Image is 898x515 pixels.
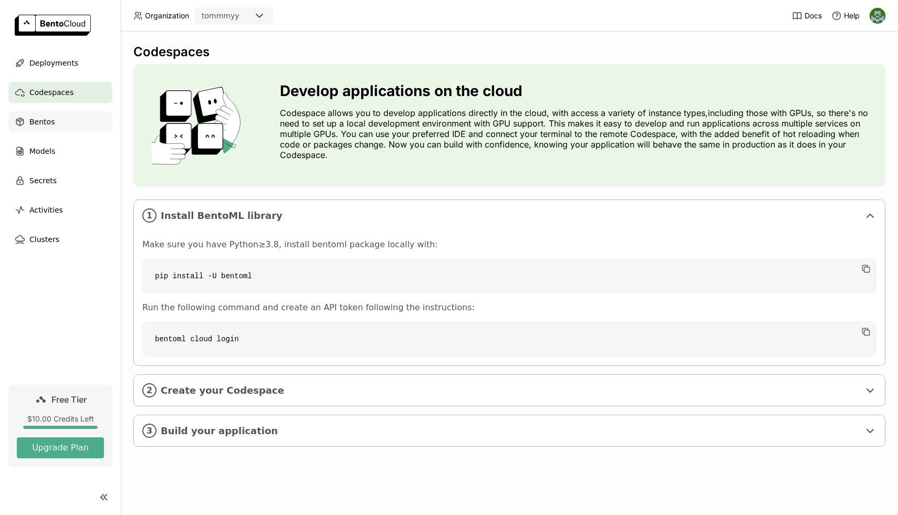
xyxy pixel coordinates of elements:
i: 3 [142,424,156,438]
a: Codespaces [8,82,112,103]
div: Help [831,10,860,21]
div: tommmyy [202,10,239,21]
img: logo [15,15,91,36]
p: Codespace allows you to develop applications directly in the cloud, with access a variety of inst... [280,108,877,160]
h3: Develop applications on the cloud [280,82,877,99]
span: Organization [145,11,189,20]
span: Free Tier [51,394,87,405]
a: Models [8,141,112,162]
div: 2Create your Codespace [134,375,885,406]
code: pip install -U bentoml [142,258,876,294]
code: bentoml cloud login [142,321,876,357]
i: 1 [142,208,156,223]
i: 2 [142,383,156,397]
span: Deployments [29,57,78,69]
a: Free Tier$10.00 Credits LeftUpgrade Plan [8,385,112,467]
a: Secrets [8,170,112,191]
span: Create your Codespace [161,385,860,396]
span: Clusters [29,233,59,246]
img: tom wasbageng [870,8,885,24]
a: Activities [8,199,112,220]
img: cover onboarding [142,86,255,165]
span: Activities [29,204,63,216]
input: Selected tommmyy. [241,11,242,22]
button: Upgrade Plan [17,437,104,458]
a: Bentos [8,111,112,132]
div: $10.00 Credits Left [17,414,104,424]
span: Codespaces [29,86,74,99]
a: Docs [792,10,822,21]
div: 1Install BentoML library [134,200,885,231]
span: Bentos [29,115,55,128]
span: Install BentoML library [161,210,860,222]
span: Help [844,11,860,20]
p: Run the following command and create an API token following the instructions: [142,302,876,313]
div: 3Build your application [134,415,885,446]
span: Docs [805,11,822,20]
span: Build your application [161,425,860,437]
p: Make sure you have Python≥3.8, install bentoml package locally with: [142,239,876,250]
span: Secrets [29,174,57,187]
div: Codespaces [133,44,885,60]
span: Models [29,145,55,157]
a: Deployments [8,52,112,73]
a: Clusters [8,229,112,250]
